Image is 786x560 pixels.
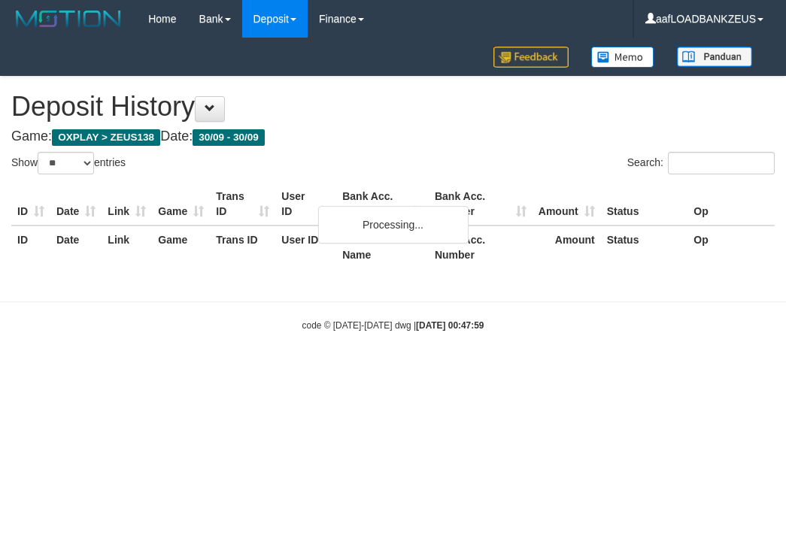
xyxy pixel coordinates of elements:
th: Op [687,226,775,268]
th: Trans ID [210,226,275,268]
th: Trans ID [210,183,275,226]
span: 30/09 - 30/09 [193,129,265,146]
span: OXPLAY > ZEUS138 [52,129,160,146]
label: Show entries [11,152,126,174]
th: Bank Acc. Number [429,226,533,268]
th: ID [11,183,50,226]
th: Date [50,183,102,226]
th: Date [50,226,102,268]
th: Status [601,226,688,268]
th: Op [687,183,775,226]
th: User ID [275,183,336,226]
th: Amount [533,226,601,268]
div: Processing... [318,206,469,244]
th: Status [601,183,688,226]
th: Bank Acc. Name [336,226,429,268]
img: Feedback.jpg [493,47,569,68]
img: panduan.png [677,47,752,67]
th: Bank Acc. Number [429,183,533,226]
h4: Game: Date: [11,129,775,144]
label: Search: [627,152,775,174]
th: Link [102,226,152,268]
th: ID [11,226,50,268]
th: User ID [275,226,336,268]
img: Button%20Memo.svg [591,47,654,68]
th: Bank Acc. Name [336,183,429,226]
img: MOTION_logo.png [11,8,126,30]
th: Amount [533,183,601,226]
th: Game [152,226,210,268]
small: code © [DATE]-[DATE] dwg | [302,320,484,331]
h1: Deposit History [11,92,775,122]
th: Game [152,183,210,226]
select: Showentries [38,152,94,174]
strong: [DATE] 00:47:59 [416,320,484,331]
input: Search: [668,152,775,174]
th: Link [102,183,152,226]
